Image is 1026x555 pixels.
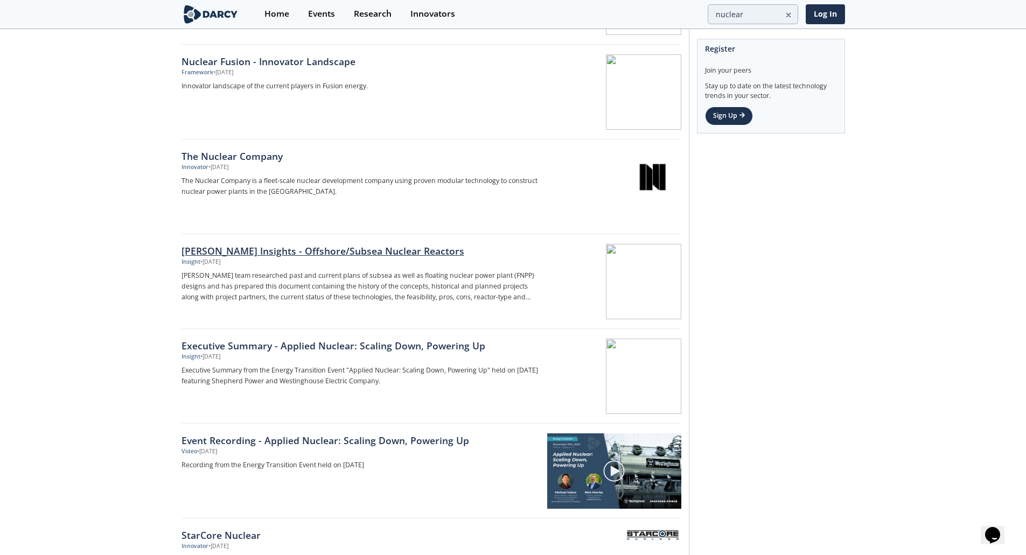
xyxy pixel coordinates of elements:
img: The Nuclear Company [626,151,679,203]
div: Innovator [182,542,208,551]
div: Insight [182,258,200,266]
p: [PERSON_NAME] team researched past and current plans of subsea as well as floating nuclear power ... [182,270,538,303]
div: Stay up to date on the latest technology trends in your sector. [705,75,837,101]
iframe: chat widget [981,512,1015,544]
div: Executive Summary - Applied Nuclear: Scaling Down, Powering Up [182,339,538,353]
a: Event Recording - Applied Nuclear: Scaling Down, Powering Up [182,433,540,447]
p: Executive Summary from the Energy Transition Event "Applied Nuclear: Scaling Down, Powering Up" h... [182,365,538,387]
a: Sign Up [705,107,753,125]
div: StarCore Nuclear [182,528,538,542]
div: • [DATE] [208,163,228,172]
a: Nuclear Fusion - Innovator Landscape Framework •[DATE] Innovator landscape of the current players... [182,45,681,139]
a: Recording from the Energy Transition Event held on [DATE] [182,460,540,470]
p: The Nuclear Company is a fleet-scale nuclear development company using proven modular technology ... [182,175,538,197]
div: • [DATE] [208,542,228,551]
div: Nuclear Fusion - Innovator Landscape [182,54,538,68]
p: Innovator landscape of the current players in Fusion energy. [182,81,538,92]
div: • [DATE] [200,353,220,361]
img: logo-wide.svg [182,5,240,24]
div: Video [182,447,197,456]
div: Register [705,39,837,58]
div: [PERSON_NAME] Insights - Offshore/Subsea Nuclear Reactors [182,244,538,258]
div: Innovators [410,10,455,18]
div: Innovator [182,163,208,172]
a: [PERSON_NAME] Insights - Offshore/Subsea Nuclear Reactors Insight •[DATE] [PERSON_NAME] team rese... [182,234,681,329]
div: Events [308,10,335,18]
div: Home [264,10,289,18]
a: Log In [806,4,845,24]
div: • [DATE] [200,258,220,266]
div: Insight [182,353,200,361]
div: The Nuclear Company [182,149,538,163]
div: Framework [182,68,213,77]
input: Advanced Search [708,4,798,24]
img: StarCore Nuclear [626,530,679,540]
div: Research [354,10,392,18]
img: play-chapters-gray.svg [603,460,625,482]
div: • [DATE] [213,68,233,77]
a: Executive Summary - Applied Nuclear: Scaling Down, Powering Up Insight •[DATE] Executive Summary ... [182,329,681,424]
div: Join your peers [705,58,837,75]
div: • [DATE] [197,447,217,456]
a: The Nuclear Company Innovator •[DATE] The Nuclear Company is a fleet-scale nuclear development co... [182,139,681,234]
